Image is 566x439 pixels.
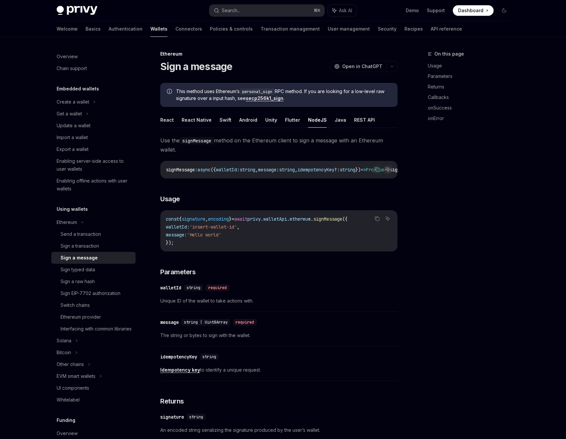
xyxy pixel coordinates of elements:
div: Switch chains [61,301,90,309]
a: Send a transaction [51,228,136,240]
a: Export a wallet [51,143,136,155]
div: Whitelabel [57,396,80,404]
div: walletId [160,284,181,291]
a: Support [427,7,445,14]
span: : [237,167,240,173]
button: Open in ChatGPT [330,61,386,72]
span: 'Hello world' [187,232,221,238]
div: signature [160,414,184,420]
button: Swift [219,112,231,128]
div: Sign a transaction [61,242,99,250]
span: const [166,216,179,222]
span: Parameters [160,267,195,277]
span: string [340,167,355,173]
a: Basics [86,21,101,37]
span: walletId [216,167,237,173]
h1: Sign a message [160,61,233,72]
button: NodeJS [308,112,327,128]
div: Get a wallet [57,110,82,118]
span: message [258,167,276,173]
a: secp256k1_sign [246,95,283,101]
div: Sign a message [61,254,98,262]
div: Chain support [57,64,87,72]
span: This method uses Ethereum’s RPC method. If you are looking for a low-level raw signature over a i... [176,88,391,102]
span: . [311,216,313,222]
a: Transaction management [261,21,320,37]
a: Callbacks [428,92,515,103]
div: Enabling offline actions with user wallets [57,177,132,193]
span: string [279,167,295,173]
code: signMessage [180,137,214,144]
a: Enabling offline actions with user wallets [51,175,136,195]
span: . [287,216,290,222]
span: ethereum [290,216,311,222]
a: Enabling server-side access to user wallets [51,155,136,175]
a: Sign a transaction [51,240,136,252]
button: REST API [354,112,375,128]
span: walletApi [263,216,287,222]
span: idempotencyKey [297,167,334,173]
a: Connectors [175,21,202,37]
a: Sign a message [51,252,136,264]
span: => [361,167,366,173]
h5: Using wallets [57,205,88,213]
code: personal_sign [240,88,275,95]
a: Dashboard [453,5,494,16]
a: API reference [431,21,462,37]
button: React [160,112,174,128]
div: Bitcoin [57,349,71,356]
button: Copy the contents from the code block [373,165,381,174]
span: , [295,167,297,173]
span: , [237,224,240,230]
span: ?: [334,167,340,173]
div: Overview [57,429,78,437]
div: Sign EIP-7702 authorization [61,289,120,297]
span: Unique ID of the wallet to take actions with. [160,297,398,305]
a: Chain support [51,62,136,74]
a: Sign typed data [51,264,136,276]
div: EVM smart wallets [57,372,95,380]
div: Import a wallet [57,134,88,141]
button: Copy the contents from the code block [373,214,381,223]
span: }) [355,167,361,173]
a: Recipes [404,21,423,37]
span: string [240,167,255,173]
span: message: [166,232,187,238]
span: signMessage [166,167,195,173]
button: Search...⌘K [209,5,324,16]
div: Solana [57,337,71,345]
span: Use the method on the Ethereum client to sign a message with an Ethereum wallet. [160,136,398,154]
a: Policies & controls [210,21,253,37]
div: Update a wallet [57,122,90,130]
button: Toggle dark mode [499,5,509,16]
span: Promise [366,167,384,173]
a: Ethereum provider [51,311,136,323]
span: encoding [208,216,229,222]
h5: Embedded wallets [57,85,99,93]
span: string [189,414,203,420]
span: = [232,216,234,222]
span: An encoded string serializing the signature produced by the user’s wallet. [160,426,398,434]
span: walletId: [166,224,190,230]
button: Flutter [285,112,300,128]
div: Create a wallet [57,98,89,106]
a: Overview [51,51,136,62]
a: Welcome [57,21,78,37]
span: signMessage [313,216,342,222]
span: 'insert-wallet-id' [190,224,237,230]
a: User management [328,21,370,37]
div: required [233,319,257,326]
a: Sign EIP-7702 authorization [51,287,136,299]
a: Demo [406,7,419,14]
div: Ethereum provider [61,313,101,321]
span: , [255,167,258,173]
button: Ask AI [383,165,392,174]
button: Android [239,112,257,128]
div: UI components [57,384,89,392]
span: Ask AI [339,7,352,14]
button: React Native [182,112,212,128]
span: ⌘ K [314,8,321,13]
a: Usage [428,61,515,71]
svg: Info [167,89,173,95]
a: Whitelabel [51,394,136,406]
